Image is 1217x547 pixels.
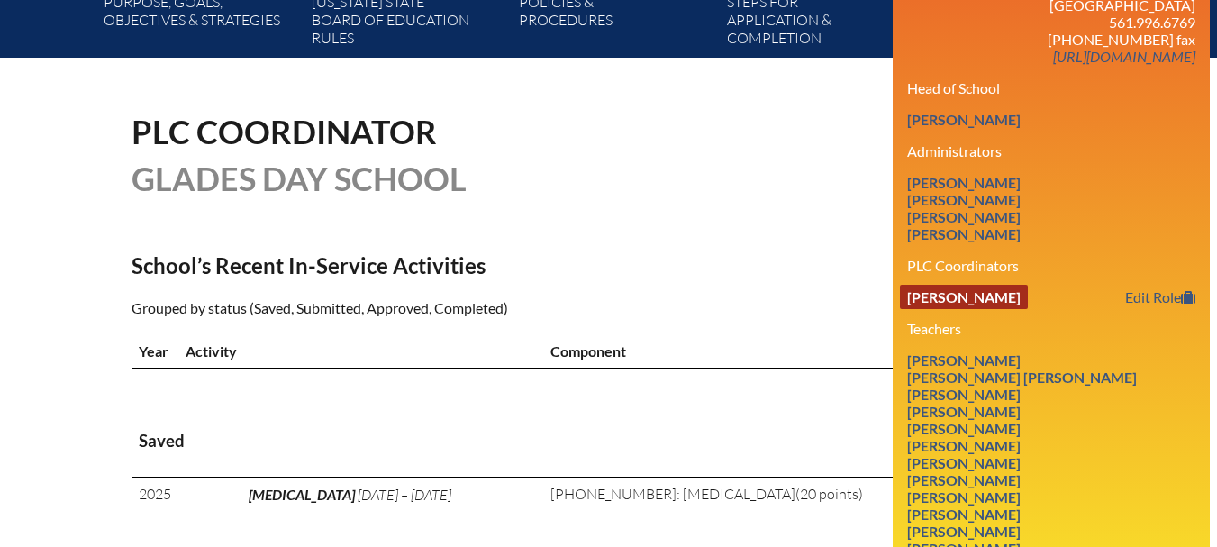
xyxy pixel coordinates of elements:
[543,334,940,369] th: Component
[1118,285,1203,309] a: Edit Role
[900,187,1028,212] a: [PERSON_NAME]
[900,222,1028,246] a: [PERSON_NAME]
[1046,44,1203,68] a: [URL][DOMAIN_NAME]
[900,382,1028,406] a: [PERSON_NAME]
[132,334,178,369] th: Year
[900,416,1028,441] a: [PERSON_NAME]
[900,348,1028,372] a: [PERSON_NAME]
[132,478,178,534] td: 2025
[907,142,1195,160] h3: Administrators
[907,320,1195,337] h3: Teachers
[900,170,1028,195] a: [PERSON_NAME]
[900,107,1028,132] a: [PERSON_NAME]
[900,399,1028,424] a: [PERSON_NAME]
[907,79,1195,96] h3: Head of School
[132,159,467,198] span: Glades Day School
[132,112,437,151] span: PLC Coordinator
[178,334,544,369] th: Activity
[249,486,355,503] span: [MEDICAL_DATA]
[900,285,1028,309] a: [PERSON_NAME]
[132,296,766,320] p: Grouped by status (Saved, Submitted, Approved, Completed)
[900,451,1028,475] a: [PERSON_NAME]
[358,486,451,504] span: [DATE] – [DATE]
[900,502,1028,526] a: [PERSON_NAME]
[900,433,1028,458] a: [PERSON_NAME]
[900,468,1028,492] a: [PERSON_NAME]
[900,365,1144,389] a: [PERSON_NAME] [PERSON_NAME]
[550,485,795,503] span: [PHONE_NUMBER]: [MEDICAL_DATA]
[900,205,1028,229] a: [PERSON_NAME]
[907,257,1195,274] h3: PLC Coordinators
[543,478,940,534] td: (20 points)
[900,519,1028,543] a: [PERSON_NAME]
[900,485,1028,509] a: [PERSON_NAME]
[132,252,766,278] h2: School’s Recent In-Service Activities
[139,430,1079,452] h3: Saved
